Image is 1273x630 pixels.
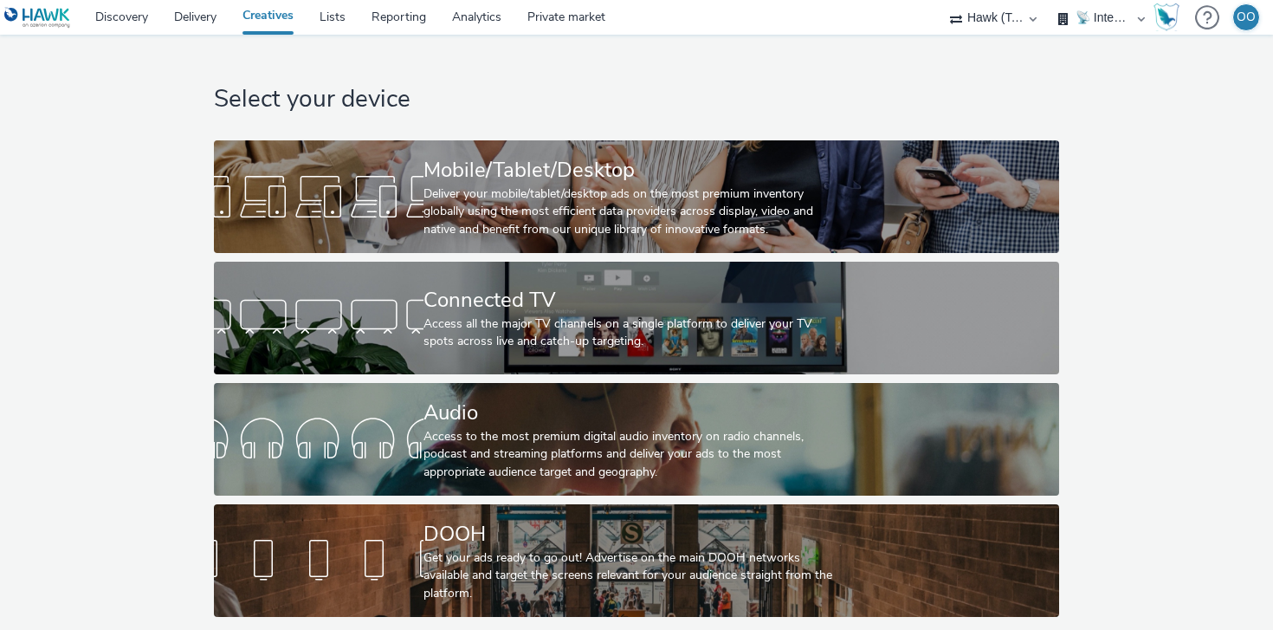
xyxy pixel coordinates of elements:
div: Mobile/Tablet/Desktop [423,155,843,185]
div: OO [1237,4,1256,30]
h1: Select your device [214,83,1058,116]
div: Get your ads ready to go out! Advertise on the main DOOH networks available and target the screen... [423,549,843,602]
img: Hawk Academy [1153,3,1179,31]
div: Access to the most premium digital audio inventory on radio channels, podcast and streaming platf... [423,428,843,481]
a: Mobile/Tablet/DesktopDeliver your mobile/tablet/desktop ads on the most premium inventory globall... [214,140,1058,253]
div: DOOH [423,519,843,549]
a: AudioAccess to the most premium digital audio inventory on radio channels, podcast and streaming ... [214,383,1058,496]
div: Deliver your mobile/tablet/desktop ads on the most premium inventory globally using the most effi... [423,185,843,238]
div: Access all the major TV channels on a single platform to deliver your TV spots across live and ca... [423,315,843,351]
div: Connected TV [423,285,843,315]
a: DOOHGet your ads ready to go out! Advertise on the main DOOH networks available and target the sc... [214,504,1058,617]
a: Connected TVAccess all the major TV channels on a single platform to deliver your TV spots across... [214,262,1058,374]
div: Audio [423,398,843,428]
img: undefined Logo [4,7,71,29]
a: Hawk Academy [1153,3,1186,31]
